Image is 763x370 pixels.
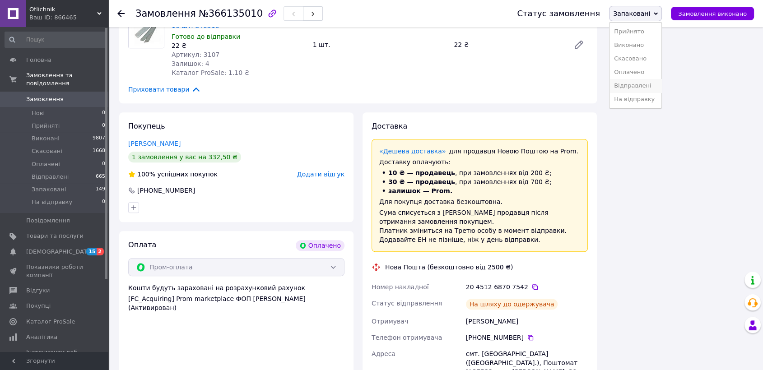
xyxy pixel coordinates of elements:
div: [FC_Acquiring] Prom marketplace ФОП [PERSON_NAME] (Активирован) [128,294,344,312]
span: Аналітика [26,333,57,341]
a: Лезо змінне секційне до ножа 18 мм. 10 шт. Е40516 [172,13,296,29]
div: 22 ₴ [450,38,566,51]
span: 100% [137,171,155,178]
span: Номер накладної [372,283,429,291]
div: Нова Пошта (безкоштовно від 2500 ₴) [383,263,515,272]
li: Виконано [609,38,661,52]
span: Показники роботи компанії [26,263,84,279]
span: Виконані [32,134,60,143]
span: Оплата [128,240,156,249]
span: Телефон отримувача [372,334,442,341]
span: Повідомлення [26,217,70,225]
span: Каталог ProSale: 1.10 ₴ [172,69,249,76]
li: Прийнято [609,25,661,38]
span: залишок — Prom. [388,187,452,194]
span: 10 ₴ — продавець [388,169,455,176]
li: Відправлені [609,79,661,92]
div: [PERSON_NAME] [464,313,590,329]
span: Товари та послуги [26,232,84,240]
span: 30 ₴ — продавець [388,178,455,185]
a: [PERSON_NAME] [128,140,181,147]
span: Готово до відправки [172,33,240,40]
span: Інструменти веб-майстра та SEO [26,348,84,365]
span: 665 [96,173,105,181]
div: для продавця Новою Поштою на Prom. [379,147,580,156]
span: Доставка [372,122,407,130]
li: Скасовано [609,52,661,65]
span: 15 [86,248,97,255]
span: [DEMOGRAPHIC_DATA] [26,248,93,256]
span: Отримувач [372,318,408,325]
span: Відгуки [26,287,50,295]
div: 1 шт. [309,38,451,51]
div: успішних покупок [128,170,218,179]
span: На відправку [32,198,72,206]
span: Замовлення [135,8,196,19]
div: Повернутися назад [117,9,125,18]
span: Покупець [128,122,165,130]
div: На шляху до одержувача [466,299,558,310]
input: Пошук [5,32,106,48]
span: Додати відгук [297,171,344,178]
span: 0 [102,198,105,206]
span: Запаковані [613,10,650,17]
span: Статус відправлення [372,300,442,307]
div: 22 ₴ [172,41,306,50]
span: Замовлення та повідомлення [26,71,108,88]
span: Залишок: 4 [172,60,209,67]
span: 0 [102,109,105,117]
span: 9807 [93,134,105,143]
li: Оплачено [609,65,661,79]
div: Кошти будуть зараховані на розрахунковий рахунок [128,283,344,312]
div: Для покупця доставка безкоштовна. [379,197,580,206]
span: Замовлення виконано [678,10,747,17]
span: Відправлені [32,173,69,181]
div: Ваш ID: 866465 [29,14,108,22]
div: Доставку оплачують: [379,157,580,166]
div: Сума списується з [PERSON_NAME] продавця після отримання замовлення покупцем. Платник зміниться н... [379,208,580,244]
div: [PHONE_NUMBER] [466,333,588,342]
span: Прийняті [32,122,60,130]
span: Приховати товари [128,84,201,94]
div: [PHONE_NUMBER] [136,186,196,195]
img: Лезо змінне секційне до ножа 18 мм. 10 шт. Е40516 [129,13,164,48]
span: Нові [32,109,45,117]
span: 0 [102,160,105,168]
span: Замовлення [26,95,64,103]
span: 149 [96,185,105,194]
span: Скасовані [32,147,62,155]
li: , при замовленнях від 200 ₴; [379,168,580,177]
div: Статус замовлення [517,9,600,18]
span: 0 [102,122,105,130]
button: Замовлення виконано [671,7,754,20]
div: 1 замовлення у вас на 332,50 ₴ [128,152,241,162]
span: Адреса [372,350,395,357]
span: №366135010 [199,8,263,19]
li: , при замовленнях від 700 ₴; [379,177,580,186]
a: Редагувати [570,36,588,54]
div: Оплачено [296,240,344,251]
div: 20 4512 6870 7542 [466,282,588,291]
span: Артикул: 3107 [172,51,219,58]
span: Головна [26,56,51,64]
span: Каталог ProSale [26,318,75,326]
span: Otlichnik [29,5,97,14]
a: «Дешева доставка» [379,148,446,155]
span: 1668 [93,147,105,155]
span: 2 [97,248,104,255]
span: Оплачені [32,160,60,168]
li: На відправку [609,92,661,106]
span: Запаковані [32,185,66,194]
span: Покупці [26,302,51,310]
